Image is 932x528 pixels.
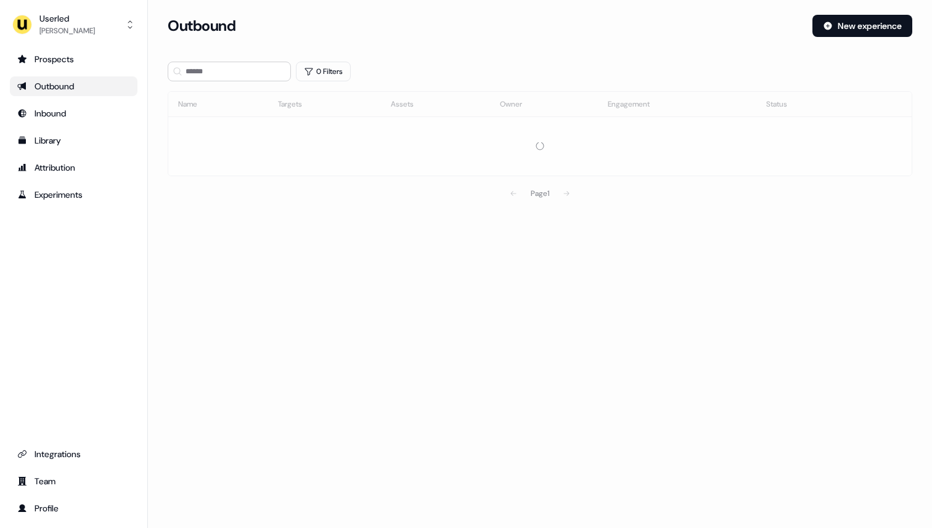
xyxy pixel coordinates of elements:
a: Go to attribution [10,158,137,177]
button: New experience [812,15,912,37]
a: Go to integrations [10,444,137,464]
a: Go to profile [10,498,137,518]
a: Go to Inbound [10,104,137,123]
div: Library [17,134,130,147]
div: Integrations [17,448,130,460]
button: Userled[PERSON_NAME] [10,10,137,39]
a: Go to team [10,471,137,491]
div: Experiments [17,189,130,201]
a: Go to templates [10,131,137,150]
div: Team [17,475,130,487]
div: Inbound [17,107,130,120]
div: [PERSON_NAME] [39,25,95,37]
a: Go to outbound experience [10,76,137,96]
div: Userled [39,12,95,25]
h3: Outbound [168,17,235,35]
button: 0 Filters [296,62,351,81]
div: Prospects [17,53,130,65]
div: Attribution [17,161,130,174]
div: Profile [17,502,130,514]
a: Go to prospects [10,49,137,69]
div: Outbound [17,80,130,92]
a: Go to experiments [10,185,137,205]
